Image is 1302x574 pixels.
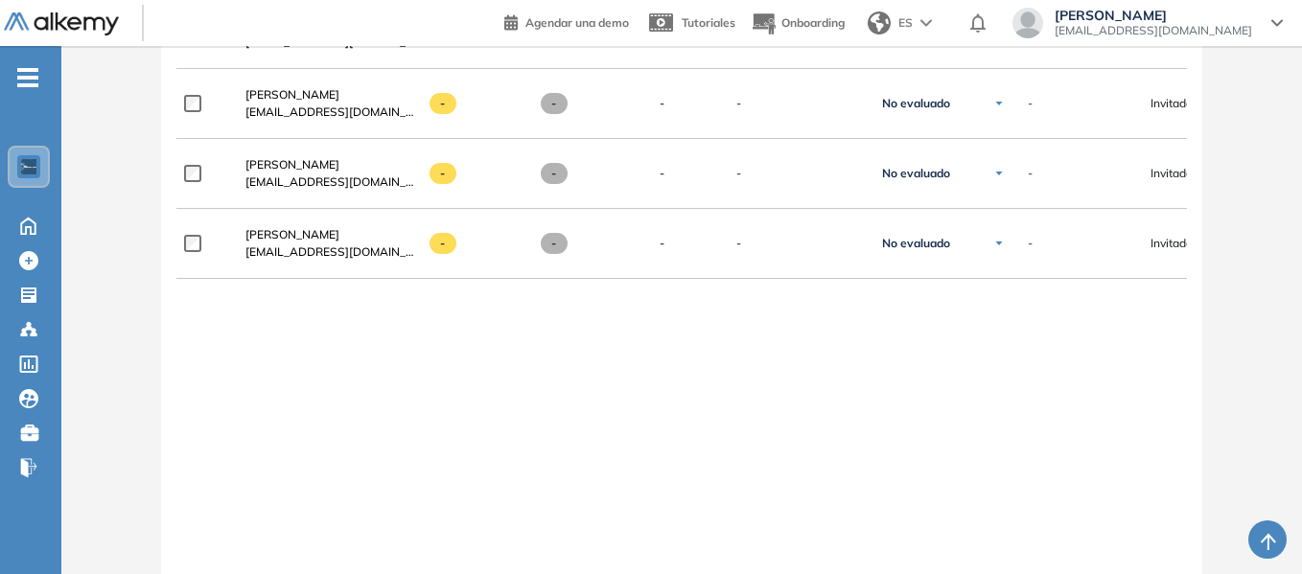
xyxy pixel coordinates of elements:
[245,157,339,172] span: [PERSON_NAME]
[898,14,913,32] span: ES
[21,159,36,174] img: https://assets.alkemy.org/workspaces/1802/d452bae4-97f6-47ab-b3bf-1c40240bc960.jpg
[525,15,629,30] span: Agendar una demo
[245,243,414,261] span: [EMAIL_ADDRESS][DOMAIN_NAME]
[781,15,845,30] span: Onboarding
[882,96,950,111] span: No evaluado
[1028,235,1033,252] span: -
[430,163,457,184] span: -
[736,235,859,252] span: -
[660,165,664,182] span: -
[245,173,414,191] span: [EMAIL_ADDRESS][DOMAIN_NAME]
[430,233,457,254] span: -
[993,98,1005,109] img: Ícono de flecha
[736,95,859,112] span: -
[245,87,339,102] span: [PERSON_NAME]
[882,236,950,251] span: No evaluado
[751,3,845,44] button: Onboarding
[17,76,38,80] i: -
[882,166,950,181] span: No evaluado
[245,156,414,173] a: [PERSON_NAME]
[993,168,1005,179] img: Ícono de flecha
[920,19,932,27] img: arrow
[1151,165,1193,182] span: Invitado
[4,12,119,36] img: Logo
[1055,8,1252,23] span: [PERSON_NAME]
[1028,165,1033,182] span: -
[541,233,569,254] span: -
[430,93,457,114] span: -
[1151,95,1193,112] span: Invitado
[682,15,735,30] span: Tutoriales
[1028,95,1033,112] span: -
[245,226,414,243] a: [PERSON_NAME]
[868,11,891,34] img: world
[736,165,859,182] span: -
[660,235,664,252] span: -
[660,95,664,112] span: -
[245,86,414,103] a: [PERSON_NAME]
[1151,235,1193,252] span: Invitado
[1055,23,1252,38] span: [EMAIL_ADDRESS][DOMAIN_NAME]
[245,227,339,241] span: [PERSON_NAME]
[541,163,569,184] span: -
[993,238,1005,249] img: Ícono de flecha
[504,10,629,33] a: Agendar una demo
[245,103,414,121] span: [EMAIL_ADDRESS][DOMAIN_NAME]
[541,93,569,114] span: -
